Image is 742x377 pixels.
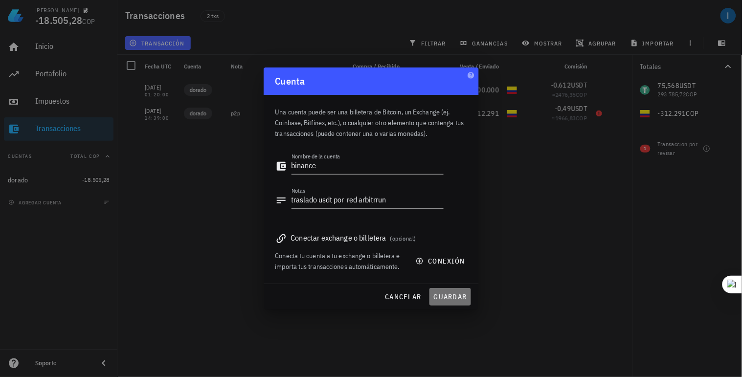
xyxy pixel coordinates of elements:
span: (opcional) [390,235,416,242]
label: Notas [292,187,306,194]
div: Una cuenta puede ser una billetera de Bitcoin, un Exchange (ej. Coinbase, Bitfinex, etc.), o cual... [275,95,467,145]
div: Cuenta [264,67,479,95]
button: cancelar [381,288,425,306]
div: Conecta tu cuenta a tu exchange o billetera e importa tus transacciones automáticamente. [275,250,405,272]
span: cancelar [384,292,421,301]
div: Conectar exchange o billetera [275,231,467,244]
span: guardar [433,292,467,301]
label: Nombre de la cuenta [292,153,340,160]
button: guardar [429,288,471,306]
span: conexión [418,257,465,266]
button: conexión [410,252,472,270]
